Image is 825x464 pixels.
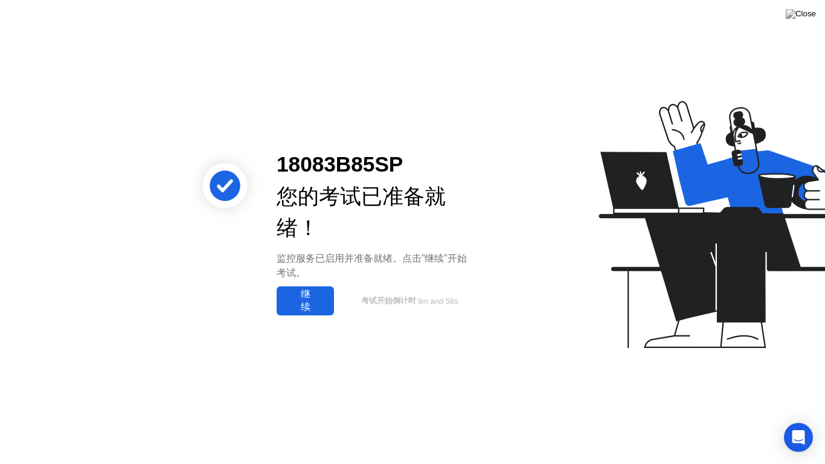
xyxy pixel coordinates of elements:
[786,9,816,19] img: Close
[784,423,813,452] div: Open Intercom Messenger
[277,149,475,181] div: 18083B85SP
[277,251,475,280] div: 监控服务已启用并准备就绪。点击”继续”开始考试。
[417,297,458,306] span: 9m and 58s
[277,181,475,245] div: 您的考试已准备就绪！
[340,289,475,312] button: 考试开始倒计时9m and 58s
[280,288,330,314] div: 继续
[277,286,334,315] button: 继续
